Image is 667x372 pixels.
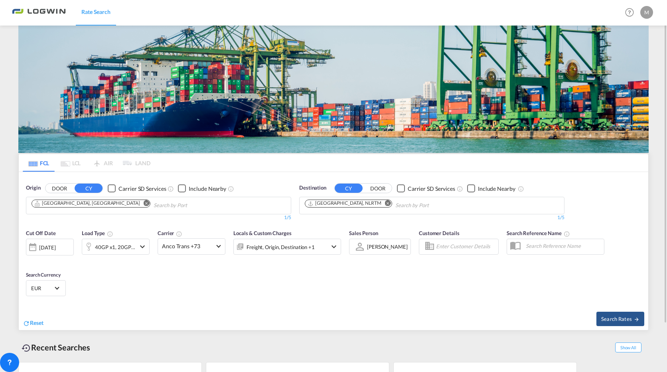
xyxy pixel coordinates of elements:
[419,230,459,236] span: Customer Details
[108,184,166,192] md-checkbox: Checkbox No Ink
[31,285,53,292] span: EUR
[23,154,150,172] md-pagination-wrapper: Use the left and right arrow keys to navigate between tabs
[467,184,515,192] md-checkbox: Checkbox No Ink
[640,6,653,19] div: M
[518,186,524,192] md-icon: Unchecked: Ignores neighbouring ports when fetching rates.Checked : Includes neighbouring ports w...
[138,242,147,251] md-icon: icon-chevron-down
[158,230,182,236] span: Carrier
[395,199,471,212] input: Chips input.
[118,185,166,193] div: Carrier SD Services
[26,254,32,265] md-datepicker: Select
[364,184,392,193] button: DOOR
[22,343,31,353] md-icon: icon-backup-restore
[178,184,226,192] md-checkbox: Checkbox No Ink
[247,241,315,253] div: Freight Origin Destination Dock Stuffing
[26,230,56,236] span: Cut Off Date
[189,185,226,193] div: Include Nearby
[308,200,381,207] div: Rotterdam, NLRTM
[478,185,515,193] div: Include Nearby
[615,342,641,352] span: Show All
[23,319,43,328] div: icon-refreshReset
[299,214,564,221] div: 1/5
[623,6,636,19] span: Help
[18,26,649,153] img: bild-fuer-ratentool.png
[380,200,392,208] button: Remove
[45,184,73,193] button: DOOR
[81,8,111,15] span: Rate Search
[408,185,455,193] div: Carrier SD Services
[26,239,74,255] div: [DATE]
[601,316,639,322] span: Search Rates
[367,243,408,250] div: [PERSON_NAME]
[26,272,61,278] span: Search Currency
[233,239,341,255] div: Freight Origin Destination Dock Stuffingicon-chevron-down
[12,4,66,22] img: bc73a0e0d8c111efacd525e4c8ad7d32.png
[436,241,496,253] input: Enter Customer Details
[138,200,150,208] button: Remove
[75,184,103,193] button: CY
[168,186,174,192] md-icon: Unchecked: Search for CY (Container Yard) services for all selected carriers.Checked : Search for...
[107,231,113,237] md-icon: icon-information-outline
[522,240,604,252] input: Search Reference Name
[95,241,136,253] div: 40GP x1 20GP x1
[30,197,233,212] md-chips-wrap: Chips container. Use arrow keys to select chips.
[23,320,30,327] md-icon: icon-refresh
[329,242,339,251] md-icon: icon-chevron-down
[366,241,408,252] md-select: Sales Person: Melanie Sonja Glenz
[23,154,55,172] md-tab-item: FCL
[19,172,648,330] div: OriginDOOR CY Checkbox No InkUnchecked: Search for CY (Container Yard) services for all selected ...
[176,231,182,237] md-icon: The selected Trucker/Carrierwill be displayed in the rate results If the rates are from another f...
[30,319,43,326] span: Reset
[299,184,326,192] span: Destination
[34,200,141,207] div: Press delete to remove this chip.
[507,230,570,236] span: Search Reference Name
[335,184,363,193] button: CY
[18,338,93,356] div: Recent Searches
[457,186,463,192] md-icon: Unchecked: Search for CY (Container Yard) services for all selected carriers.Checked : Search for...
[30,282,61,294] md-select: Select Currency: € EUREuro
[233,230,292,236] span: Locals & Custom Charges
[564,231,570,237] md-icon: Your search will be saved by the below given name
[34,200,140,207] div: Colombo, BRCOL
[304,197,474,212] md-chips-wrap: Chips container. Use arrow keys to select chips.
[26,184,40,192] span: Origin
[39,244,55,251] div: [DATE]
[82,230,113,236] span: Load Type
[26,214,291,221] div: 1/5
[623,6,640,20] div: Help
[154,199,229,212] input: Chips input.
[308,200,383,207] div: Press delete to remove this chip.
[349,230,378,236] span: Sales Person
[634,317,639,322] md-icon: icon-arrow-right
[397,184,455,192] md-checkbox: Checkbox No Ink
[228,186,234,192] md-icon: Unchecked: Ignores neighbouring ports when fetching rates.Checked : Includes neighbouring ports w...
[82,239,150,255] div: 40GP x1 20GP x1icon-chevron-down
[596,312,644,326] button: Search Ratesicon-arrow-right
[162,242,214,250] span: Anco Trans +73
